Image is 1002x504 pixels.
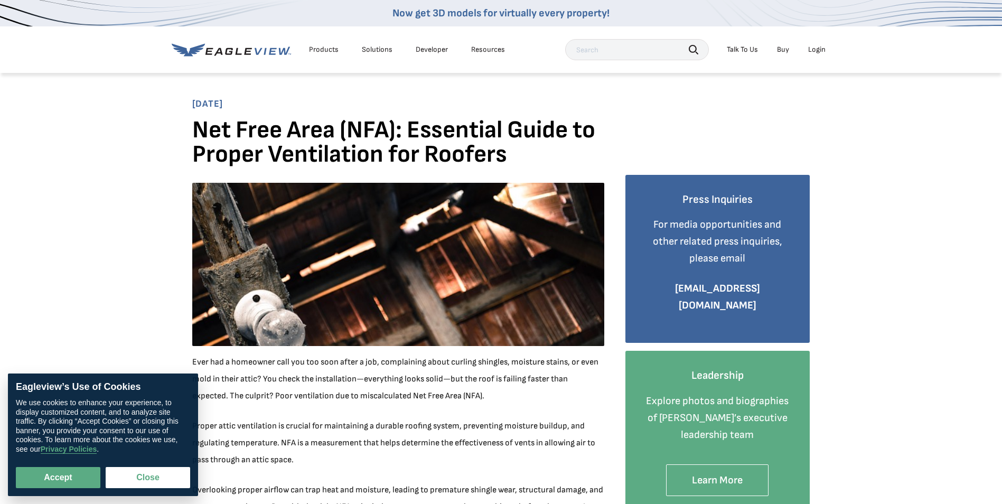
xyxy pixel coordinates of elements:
[777,45,789,54] a: Buy
[16,467,100,488] button: Accept
[309,45,339,54] div: Products
[192,118,604,175] h1: Net Free Area (NFA): Essential Guide to Proper Ventilation for Roofers
[641,367,794,385] h4: Leadership
[192,98,810,110] span: [DATE]
[808,45,826,54] div: Login
[16,398,190,454] div: We use cookies to enhance your experience, to display customized content, and to analyze site tra...
[675,282,760,312] a: [EMAIL_ADDRESS][DOMAIN_NAME]
[16,381,190,393] div: Eagleview’s Use of Cookies
[416,45,448,54] a: Developer
[666,464,769,497] a: Learn More
[362,45,392,54] div: Solutions
[641,393,794,443] p: Explore photos and biographies of [PERSON_NAME]’s executive leadership team
[641,216,794,267] p: For media opportunities and other related press inquiries, please email
[471,45,505,54] div: Resources
[565,39,709,60] input: Search
[192,418,604,469] p: Proper attic ventilation is crucial for maintaining a durable roofing system, preventing moisture...
[392,7,610,20] a: Now get 3D models for virtually every property!
[192,354,604,405] p: Ever had a homeowner call you too soon after a job, complaining about curling shingles, moisture ...
[727,45,758,54] div: Talk To Us
[641,191,794,209] h4: Press Inquiries
[41,445,97,454] a: Privacy Policies
[106,467,190,488] button: Close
